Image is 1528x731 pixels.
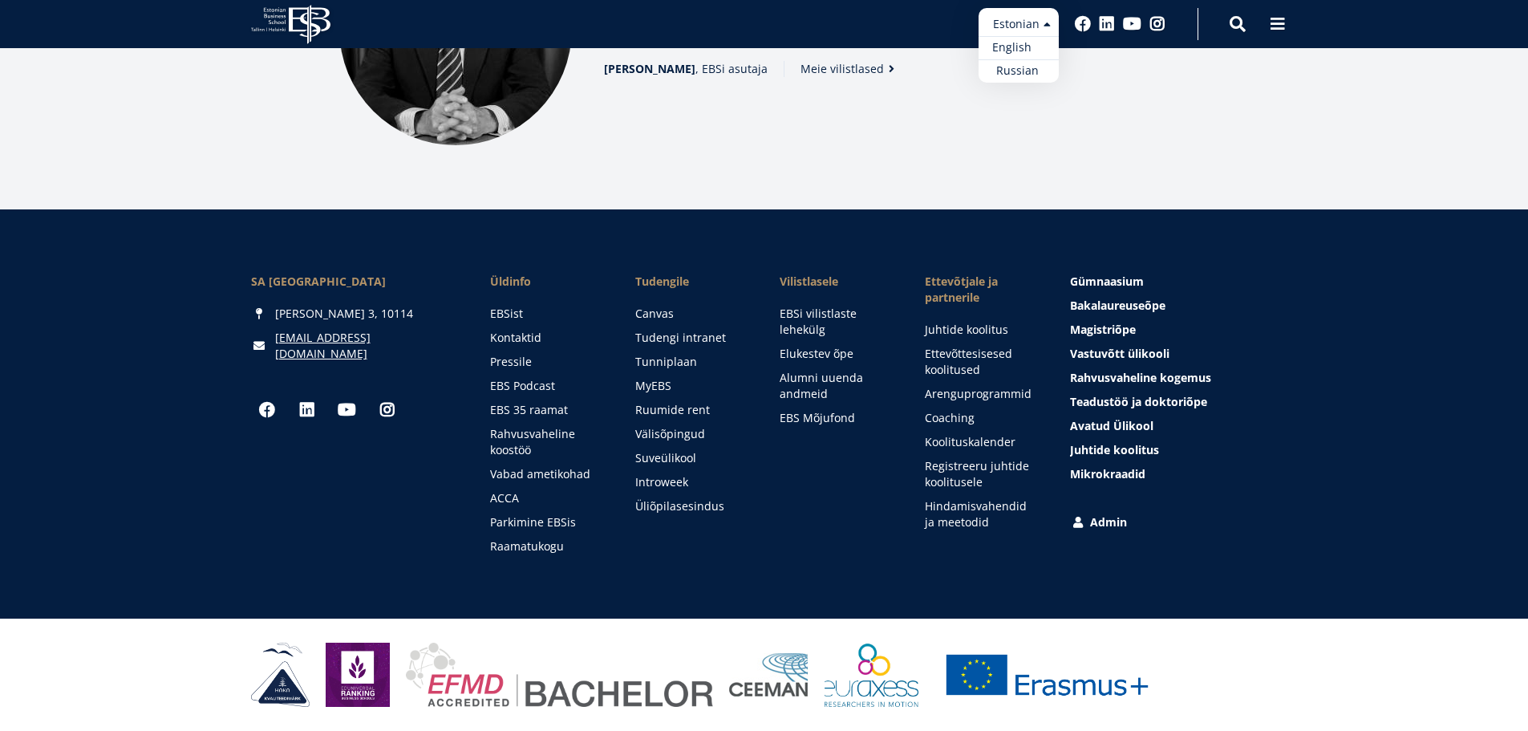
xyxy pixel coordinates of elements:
a: Ettevõttesisesed koolitused [925,346,1038,378]
a: Juhtide koolitus [1070,442,1277,458]
a: Vabad ametikohad [490,466,603,482]
a: Elukestev õpe [780,346,893,362]
a: MyEBS [635,378,748,394]
div: [PERSON_NAME] 3, 10114 [251,306,458,322]
span: Vastuvõtt ülikooli [1070,346,1169,361]
a: Vastuvõtt ülikooli [1070,346,1277,362]
a: Teadustöö ja doktoriõpe [1070,394,1277,410]
span: Rahvusvaheline kogemus [1070,370,1211,385]
a: Gümnaasium [1070,274,1277,290]
a: Suveülikool [635,450,748,466]
a: Alumni uuenda andmeid [780,370,893,402]
a: Youtube [1123,16,1141,32]
a: Facebook [1075,16,1091,32]
span: Mikrokraadid [1070,466,1145,481]
a: Tudengi intranet [635,330,748,346]
a: Pressile [490,354,603,370]
a: Hindamisvahendid ja meetodid [925,498,1038,530]
a: Admin [1070,514,1277,530]
span: Gümnaasium [1070,274,1144,289]
a: Canvas [635,306,748,322]
a: EBS Mõjufond [780,410,893,426]
a: Avatud Ülikool [1070,418,1277,434]
a: EBSist [490,306,603,322]
a: Erasmus + [934,643,1159,707]
a: Instagram [1149,16,1165,32]
a: Registreeru juhtide koolitusele [925,458,1038,490]
a: Bakalaureuseõpe [1070,298,1277,314]
a: Parkimine EBSis [490,514,603,530]
img: Erasmus+ [934,643,1159,707]
a: Ruumide rent [635,402,748,418]
a: Introweek [635,474,748,490]
a: EBS Podcast [490,378,603,394]
a: EBS 35 raamat [490,402,603,418]
span: , EBSi asutaja [604,61,768,77]
a: Tudengile [635,274,748,290]
a: Meie vilistlased [800,61,900,77]
a: Rahvusvaheline koostöö [490,426,603,458]
a: Youtube [331,394,363,426]
a: [EMAIL_ADDRESS][DOMAIN_NAME] [275,330,458,362]
span: Üldinfo [490,274,603,290]
a: Üliõpilasesindus [635,498,748,514]
a: Raamatukogu [490,538,603,554]
a: Coaching [925,410,1038,426]
a: Tunniplaan [635,354,748,370]
a: Linkedin [1099,16,1115,32]
a: Koolituskalender [925,434,1038,450]
img: EURAXESS [825,643,919,707]
a: English [979,36,1059,59]
a: Linkedin [291,394,323,426]
span: Avatud Ülikool [1070,418,1153,433]
a: Magistriõpe [1070,322,1277,338]
a: Arenguprogrammid [925,386,1038,402]
a: Facebook [251,394,283,426]
a: Välisõpingud [635,426,748,442]
a: Rahvusvaheline kogemus [1070,370,1277,386]
span: Ettevõtjale ja partnerile [925,274,1038,306]
img: Eduniversal [326,643,390,707]
a: Kontaktid [490,330,603,346]
img: HAKA [251,643,310,707]
span: Teadustöö ja doktoriõpe [1070,394,1207,409]
strong: [PERSON_NAME] [604,61,695,76]
a: Mikrokraadid [1070,466,1277,482]
div: SA [GEOGRAPHIC_DATA] [251,274,458,290]
img: EFMD [406,643,713,707]
a: ACCA [490,490,603,506]
span: Magistriõpe [1070,322,1136,337]
span: Bakalaureuseõpe [1070,298,1165,313]
a: Instagram [371,394,403,426]
a: Russian [979,59,1059,83]
span: Juhtide koolitus [1070,442,1159,457]
img: Ceeman [729,653,809,697]
span: Vilistlasele [780,274,893,290]
a: Juhtide koolitus [925,322,1038,338]
a: EBSi vilistlaste lehekülg [780,306,893,338]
